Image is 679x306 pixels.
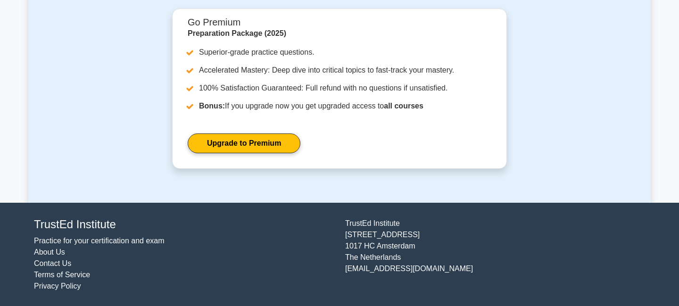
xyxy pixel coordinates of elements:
div: TrustEd Institute [STREET_ADDRESS] 1017 HC Amsterdam The Netherlands [EMAIL_ADDRESS][DOMAIN_NAME] [339,218,651,292]
a: Privacy Policy [34,282,81,290]
a: Practice for your certification and exam [34,237,165,245]
a: Contact Us [34,259,71,267]
a: Upgrade to Premium [188,133,300,153]
a: About Us [34,248,65,256]
h4: TrustEd Institute [34,218,334,232]
a: Terms of Service [34,271,90,279]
